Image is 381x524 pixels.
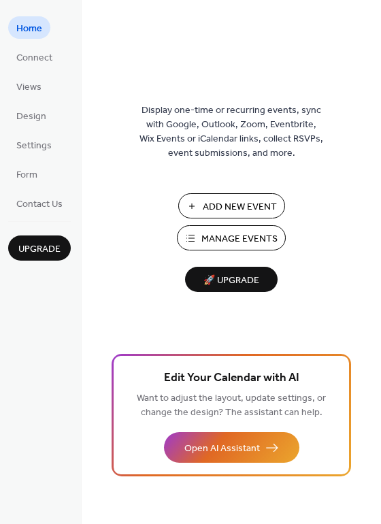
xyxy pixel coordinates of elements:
[16,139,52,153] span: Settings
[8,163,46,185] a: Form
[201,232,278,246] span: Manage Events
[177,225,286,250] button: Manage Events
[164,369,299,388] span: Edit Your Calendar with AI
[16,168,37,182] span: Form
[137,389,326,422] span: Want to adjust the layout, update settings, or change the design? The assistant can help.
[8,46,61,68] a: Connect
[8,192,71,214] a: Contact Us
[164,432,299,463] button: Open AI Assistant
[8,16,50,39] a: Home
[8,104,54,127] a: Design
[8,235,71,261] button: Upgrade
[16,22,42,36] span: Home
[178,193,285,218] button: Add New Event
[8,75,50,97] a: Views
[203,200,277,214] span: Add New Event
[16,110,46,124] span: Design
[193,272,269,290] span: 🚀 Upgrade
[16,197,63,212] span: Contact Us
[16,80,42,95] span: Views
[185,267,278,292] button: 🚀 Upgrade
[139,103,323,161] span: Display one-time or recurring events, sync with Google, Outlook, Zoom, Eventbrite, Wix Events or ...
[8,133,60,156] a: Settings
[184,442,260,456] span: Open AI Assistant
[16,51,52,65] span: Connect
[18,242,61,257] span: Upgrade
